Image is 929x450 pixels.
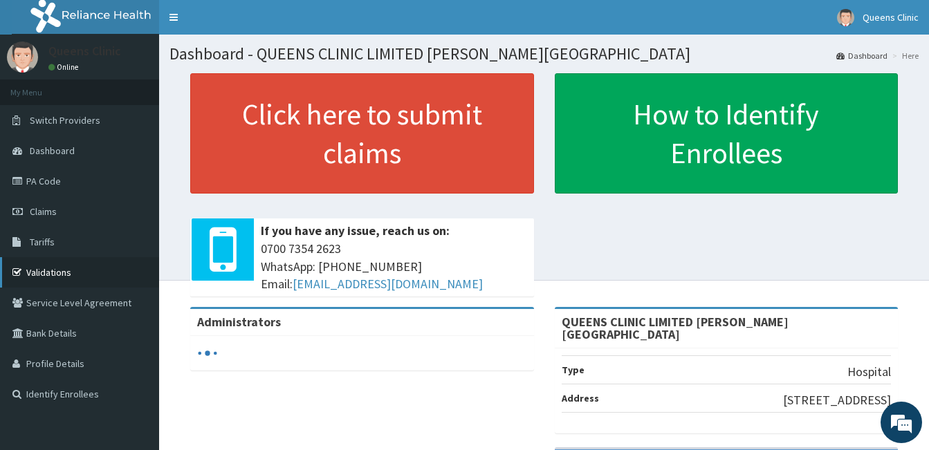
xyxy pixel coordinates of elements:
span: Dashboard [30,144,75,157]
li: Here [889,50,919,62]
strong: QUEENS CLINIC LIMITED [PERSON_NAME][GEOGRAPHIC_DATA] [562,314,789,342]
p: Queens Clinic [48,45,121,57]
img: User Image [837,9,854,26]
p: Hospital [847,363,891,381]
span: Switch Providers [30,114,100,126]
img: User Image [7,41,38,73]
span: Tariffs [30,236,55,248]
svg: audio-loading [197,343,218,364]
p: [STREET_ADDRESS] [783,391,891,409]
a: How to Identify Enrollees [555,73,899,194]
b: Address [562,392,599,404]
b: If you have any issue, reach us on: [261,223,450,238]
span: Queens Clinic [863,11,919,24]
a: Dashboard [836,50,887,62]
b: Type [562,364,585,376]
a: [EMAIL_ADDRESS][DOMAIN_NAME] [293,276,483,292]
a: Online [48,62,82,72]
span: Claims [30,205,57,218]
h1: Dashboard - QUEENS CLINIC LIMITED [PERSON_NAME][GEOGRAPHIC_DATA] [169,45,919,63]
a: Click here to submit claims [190,73,534,194]
span: 0700 7354 2623 WhatsApp: [PHONE_NUMBER] Email: [261,240,527,293]
b: Administrators [197,314,281,330]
